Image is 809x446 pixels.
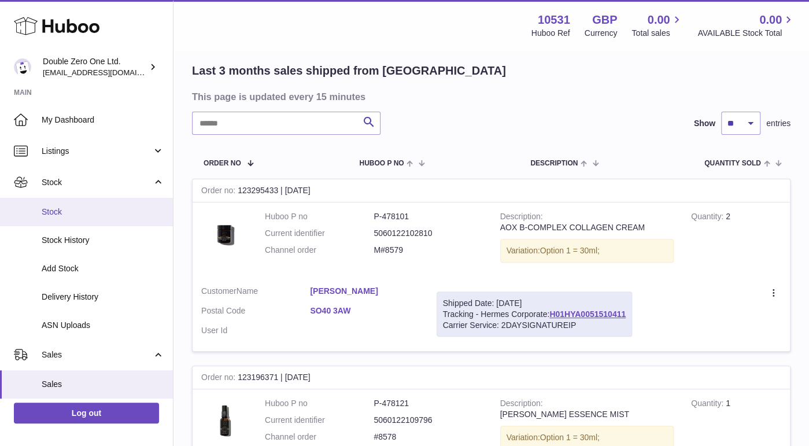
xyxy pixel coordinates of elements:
[193,179,790,202] div: 123295433 | [DATE]
[42,146,152,157] span: Listings
[42,207,164,218] span: Stock
[648,12,670,28] span: 0.00
[201,398,247,444] img: 105311660211519.jpg
[204,160,241,167] span: Order No
[201,373,238,385] strong: Order no
[500,212,543,224] strong: Description
[201,186,238,198] strong: Order no
[500,239,674,263] div: Variation:
[201,286,237,296] span: Customer
[500,222,674,233] div: AOX B-COMPLEX COLLAGEN CREAM
[437,292,632,337] div: Tracking - Hermes Corporate:
[592,12,617,28] strong: GBP
[14,403,159,423] a: Log out
[201,325,310,336] dt: User Id
[374,415,482,426] dd: 5060122109796
[265,398,374,409] dt: Huboo P no
[691,399,726,411] strong: Quantity
[14,58,31,76] img: hello@001skincare.com
[540,246,600,255] span: Option 1 = 30ml;
[500,409,674,420] div: [PERSON_NAME] ESSENCE MIST
[500,399,543,411] strong: Description
[704,160,761,167] span: Quantity Sold
[201,305,310,319] dt: Postal Code
[759,12,782,28] span: 0.00
[443,298,626,309] div: Shipped Date: [DATE]
[201,286,310,300] dt: Name
[549,309,626,319] a: H01HYA0051510411
[201,211,247,257] img: 105311660219118.jpg
[694,118,715,129] label: Show
[631,28,683,39] span: Total sales
[691,212,726,224] strong: Quantity
[443,320,626,331] div: Carrier Service: 2DAYSIGNATUREIP
[43,56,147,78] div: Double Zero One Ltd.
[697,12,795,39] a: 0.00 AVAILABLE Stock Total
[42,379,164,390] span: Sales
[374,211,482,222] dd: P-478101
[42,115,164,126] span: My Dashboard
[265,432,374,443] dt: Channel order
[374,245,482,256] dd: M#8579
[42,235,164,246] span: Stock History
[192,63,506,79] h2: Last 3 months sales shipped from [GEOGRAPHIC_DATA]
[192,90,788,103] h3: This page is updated every 15 minutes
[42,349,152,360] span: Sales
[374,228,482,239] dd: 5060122102810
[631,12,683,39] a: 0.00 Total sales
[265,415,374,426] dt: Current identifier
[531,28,570,39] div: Huboo Ref
[530,160,578,167] span: Description
[265,228,374,239] dt: Current identifier
[374,398,482,409] dd: P-478121
[42,177,152,188] span: Stock
[766,118,790,129] span: entries
[42,320,164,331] span: ASN Uploads
[310,305,419,316] a: SO40 3AW
[310,286,419,297] a: [PERSON_NAME]
[265,211,374,222] dt: Huboo P no
[697,28,795,39] span: AVAILABLE Stock Total
[540,433,600,442] span: Option 1 = 30ml;
[538,12,570,28] strong: 10531
[682,202,790,277] td: 2
[585,28,618,39] div: Currency
[359,160,404,167] span: Huboo P no
[43,68,170,77] span: [EMAIL_ADDRESS][DOMAIN_NAME]
[42,263,164,274] span: Add Stock
[374,432,482,443] dd: #8578
[193,366,790,389] div: 123196371 | [DATE]
[42,292,164,303] span: Delivery History
[265,245,374,256] dt: Channel order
